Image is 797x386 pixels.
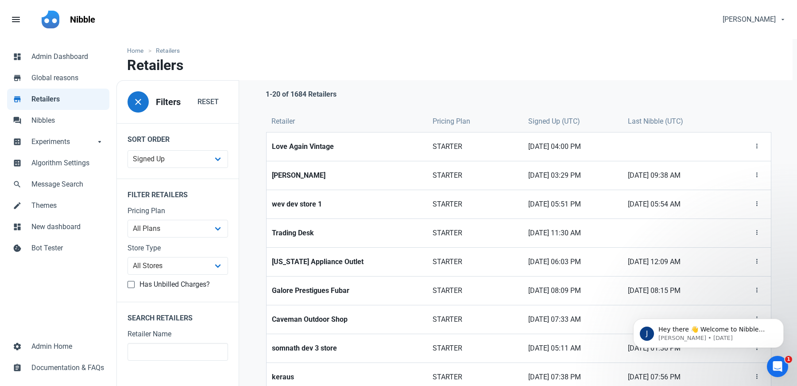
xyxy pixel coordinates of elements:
[433,257,518,267] span: STARTER
[628,372,721,382] span: [DATE] 07:56 PM
[433,199,518,210] span: STARTER
[528,228,617,238] span: [DATE] 11:30 AM
[128,243,228,253] label: Store Type
[128,329,228,339] label: Retailer Name
[528,116,580,127] span: Signed Up (UTC)
[31,341,104,352] span: Admin Home
[628,170,721,181] span: [DATE] 09:38 AM
[156,97,181,107] h3: Filters
[267,248,427,276] a: [US_STATE] Appliance Outlet
[13,158,22,167] span: calculate
[272,285,422,296] strong: Galore Prestigues Fubar
[117,302,239,329] legend: Search Retailers
[628,199,721,210] span: [DATE] 05:54 AM
[117,123,239,150] legend: Sort Order
[267,133,427,161] a: Love Again Vintage
[528,372,617,382] span: [DATE] 07:38 PM
[13,51,22,60] span: dashboard
[427,219,523,247] a: STARTER
[65,7,101,32] a: Nibble
[427,161,523,190] a: STARTER
[433,314,518,325] span: STARTER
[272,343,422,354] strong: somnath dev 3 store
[267,334,427,363] a: somnath dev 3 store
[427,248,523,276] a: STARTER
[7,357,109,378] a: assignmentDocumentation & FAQs
[197,97,219,107] span: Reset
[31,243,104,253] span: Bot Tester
[7,216,109,238] a: dashboardNew dashboard
[13,363,22,371] span: assignment
[427,277,523,305] a: STARTER
[31,73,104,83] span: Global reasons
[528,343,617,354] span: [DATE] 05:11 AM
[523,190,622,218] a: [DATE] 05:51 PM
[623,248,726,276] a: [DATE] 12:09 AM
[31,115,104,126] span: Nibbles
[623,277,726,305] a: [DATE] 08:15 PM
[127,46,148,55] a: Home
[70,13,95,26] p: Nibble
[13,94,22,103] span: store
[427,334,523,363] a: STARTER
[272,170,422,181] strong: [PERSON_NAME]
[433,343,518,354] span: STARTER
[7,67,109,89] a: storeGlobal reasons
[267,190,427,218] a: wev dev store 1
[523,161,622,190] a: [DATE] 03:29 PM
[272,372,422,382] strong: keraus
[523,305,622,334] a: [DATE] 07:33 AM
[95,136,104,145] span: arrow_drop_down
[433,141,518,152] span: STARTER
[628,285,721,296] span: [DATE] 08:15 PM
[433,116,470,127] span: Pricing Plan
[7,238,109,259] a: cookieBot Tester
[433,170,518,181] span: STARTER
[427,133,523,161] a: STARTER
[272,141,422,152] strong: Love Again Vintage
[7,46,109,67] a: dashboardAdmin Dashboard
[628,116,683,127] span: Last Nibble (UTC)
[528,314,617,325] span: [DATE] 07:33 AM
[628,257,721,267] span: [DATE] 12:09 AM
[528,199,617,210] span: [DATE] 05:51 PM
[31,136,95,147] span: Experiments
[135,280,210,289] span: Has Unbilled Charges?
[267,161,427,190] a: [PERSON_NAME]
[427,305,523,334] a: STARTER
[623,190,726,218] a: [DATE] 05:54 AM
[272,228,422,238] strong: Trading Desk
[7,131,109,152] a: calculateExperimentsarrow_drop_down
[128,91,149,113] button: close
[127,57,183,73] h1: Retailers
[272,257,422,267] strong: [US_STATE] Appliance Outlet
[31,94,104,105] span: Retailers
[785,356,792,363] span: 1
[13,341,22,350] span: settings
[528,170,617,181] span: [DATE] 03:29 PM
[523,277,622,305] a: [DATE] 08:09 PM
[528,257,617,267] span: [DATE] 06:03 PM
[188,93,228,111] button: Reset
[427,190,523,218] a: STARTER
[272,199,422,210] strong: wev dev store 1
[715,11,792,28] button: [PERSON_NAME]
[433,372,518,382] span: STARTER
[267,277,427,305] a: Galore Prestigues Fubar
[528,141,617,152] span: [DATE] 04:00 PM
[528,285,617,296] span: [DATE] 08:09 PM
[272,314,422,325] strong: Caveman Outdoor Shop
[767,356,788,377] iframe: Intercom live chat
[271,116,295,127] span: Retailer
[31,363,104,373] span: Documentation & FAQs
[7,110,109,131] a: forumNibbles
[13,200,22,209] span: mode_edit
[13,73,22,82] span: store
[433,228,518,238] span: STARTER
[117,179,239,206] legend: Filter Retailers
[11,14,21,25] span: menu
[13,179,22,188] span: search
